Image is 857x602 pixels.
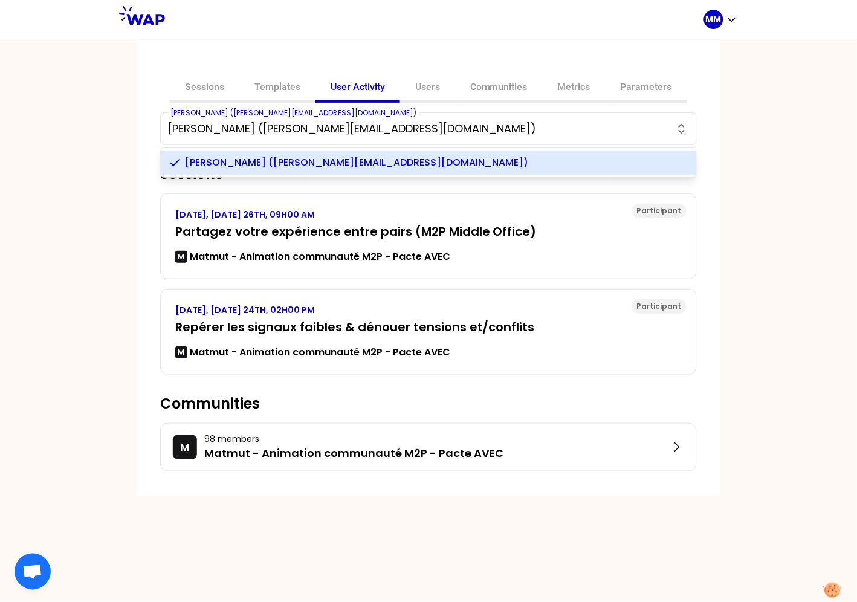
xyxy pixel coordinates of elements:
[632,299,687,314] div: Participant
[543,74,606,103] a: Metrics
[455,74,543,103] a: Communities
[178,252,185,262] p: M
[239,74,315,103] a: Templates
[15,554,51,590] div: Ouvrir le chat
[185,155,687,170] span: [PERSON_NAME] ([PERSON_NAME][EMAIL_ADDRESS][DOMAIN_NAME])
[175,304,682,360] a: [DATE], [DATE] 24TH, 02H00 PMRepérer les signaux faibles & dénouer tensions et/conflitsMMatmut - ...
[315,74,400,103] a: User Activity
[204,445,670,462] p: Matmut - Animation communauté M2P - Pacte AVEC
[175,209,682,264] a: [DATE], [DATE] 26TH, 09H00 AMPartagez votre expérience entre pairs (M2P Middle Office)MMatmut - A...
[178,348,185,357] p: M
[170,74,239,103] a: Sessions
[160,394,697,413] h2: Communities
[175,319,682,335] h3: Repérer les signaux faibles & dénouer tensions et/conflits
[175,223,682,240] h3: Partagez votre expérience entre pairs (M2P Middle Office)
[190,345,450,360] p: Matmut - Animation communauté M2P - Pacte AVEC
[175,304,682,316] p: [DATE], [DATE] 24TH, 02H00 PM
[400,74,455,103] a: Users
[180,439,190,456] p: M
[204,433,670,445] p: 98 members
[175,209,682,221] p: [DATE], [DATE] 26TH, 09H00 AM
[190,250,450,264] p: Matmut - Animation communauté M2P - Pacte AVEC
[168,108,419,118] p: [PERSON_NAME] ([PERSON_NAME][EMAIL_ADDRESS][DOMAIN_NAME])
